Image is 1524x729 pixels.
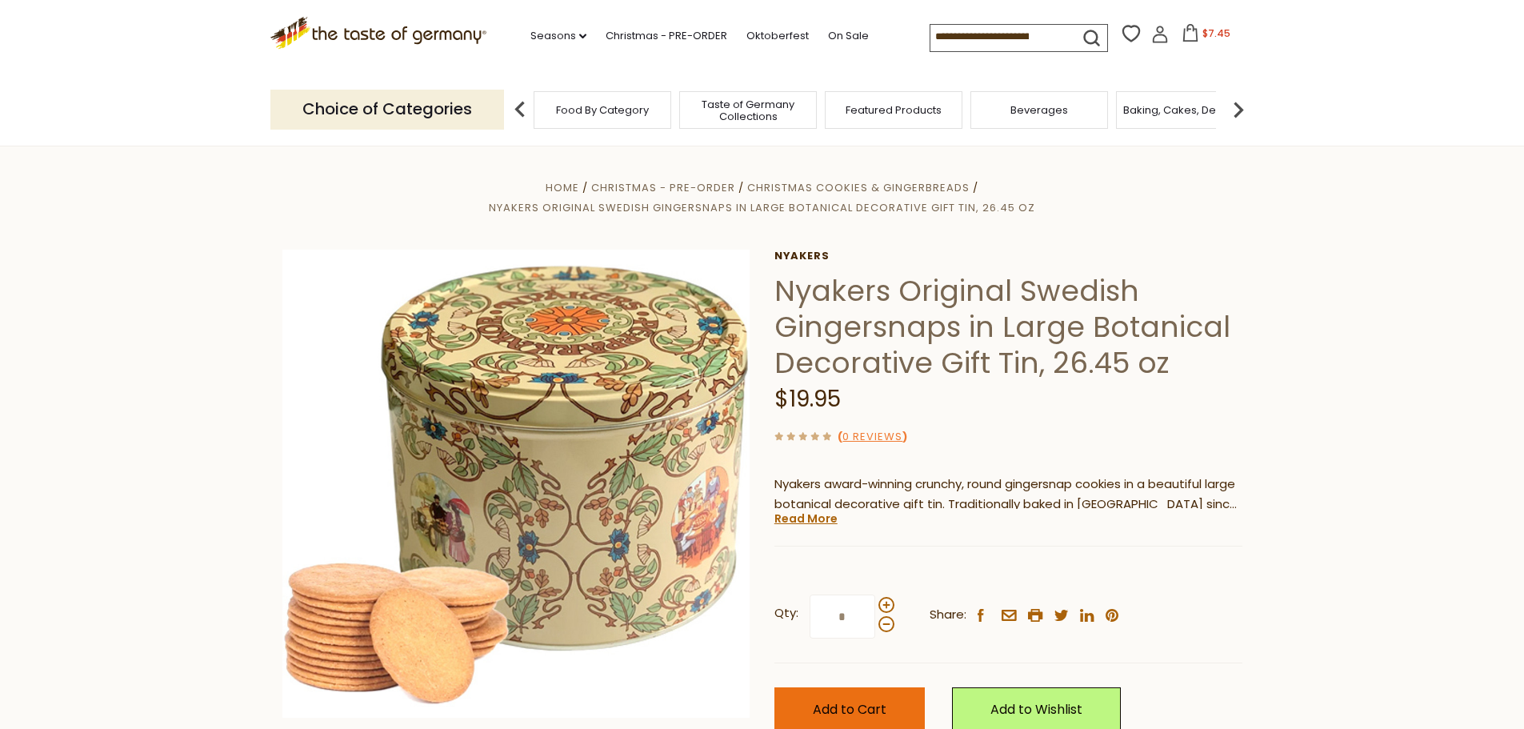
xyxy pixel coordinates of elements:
[282,250,750,718] img: Nyakers Original Swedish Gingersnaps in Large Botanical Decorative Gift Tin, 26.45 oz
[606,27,727,45] a: Christmas - PRE-ORDER
[1202,26,1230,40] span: $7.45
[774,603,798,623] strong: Qty:
[489,200,1035,215] a: Nyakers Original Swedish Gingersnaps in Large Botanical Decorative Gift Tin, 26.45 oz
[504,94,536,126] img: previous arrow
[546,180,579,195] a: Home
[270,90,504,129] p: Choice of Categories
[828,27,869,45] a: On Sale
[746,27,809,45] a: Oktoberfest
[774,383,841,415] span: $19.95
[774,273,1242,381] h1: Nyakers Original Swedish Gingersnaps in Large Botanical Decorative Gift Tin, 26.45 oz
[810,595,875,639] input: Qty:
[1222,94,1254,126] img: next arrow
[774,511,838,527] a: Read More
[556,104,649,116] a: Food By Category
[591,180,735,195] a: Christmas - PRE-ORDER
[930,605,966,625] span: Share:
[774,250,1242,262] a: Nyakers
[813,700,886,719] span: Add to Cart
[846,104,942,116] a: Featured Products
[530,27,586,45] a: Seasons
[838,429,907,444] span: ( )
[1010,104,1068,116] a: Beverages
[774,475,1242,515] p: Nyakers award-winning crunchy, round gingersnap cookies in a beautiful large botanical decorative...
[842,429,902,446] a: 0 Reviews
[1172,24,1240,48] button: $7.45
[747,180,970,195] a: Christmas Cookies & Gingerbreads
[684,98,812,122] a: Taste of Germany Collections
[1123,104,1247,116] a: Baking, Cakes, Desserts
